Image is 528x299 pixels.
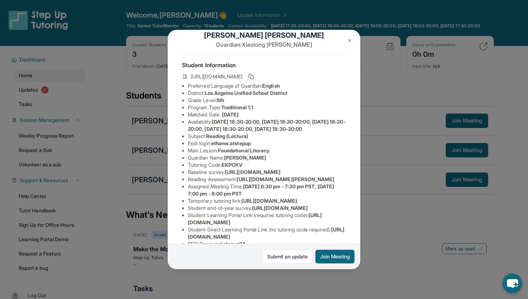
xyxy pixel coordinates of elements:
[188,240,346,248] li: EEDI Password :
[222,111,238,118] span: [DATE]
[188,161,346,169] li: Tutoring Code :
[188,89,346,97] li: District:
[211,140,251,146] span: ethanw.atstepup
[252,205,308,211] span: [URL][DOMAIN_NAME]
[182,40,346,49] p: Guardian: Xiaolong [PERSON_NAME]
[502,273,522,293] button: chat-button
[188,119,346,132] span: [DATE] 18:30-20:00, [DATE] 18:30-20:00, [DATE] 18:30-20:00, [DATE] 18:30-20:00, [DATE] 18:30-20:00
[188,154,346,161] li: Guardian Name :
[188,176,346,183] li: Reading Assessment :
[247,72,255,81] button: Copy link
[188,111,346,118] li: Matched Date:
[188,183,334,197] span: [DATE] 6:30 pm - 7:30 pm PST, [DATE] 7:00 pm - 8:00 pm PST
[188,147,346,154] li: Main Lesson :
[206,133,248,139] span: Reading (Lectura)
[223,241,246,247] span: stepup24
[182,30,346,40] h1: [PERSON_NAME] [PERSON_NAME]
[182,61,346,69] h4: Student Information
[188,204,346,212] li: Student end-of-year survey :
[188,212,346,226] li: Student Learning Portal Link (requires tutoring code) :
[241,198,297,204] span: [URL][DOMAIN_NAME]
[262,83,280,89] span: English
[221,104,254,110] span: Traditional 1:1
[188,82,346,89] li: Preferred Language of Guardian:
[188,183,346,197] li: Assigned Meeting Time :
[263,250,312,263] a: Submit an update
[218,147,269,153] span: Foundational Literacy
[188,140,346,147] li: Eedi login :
[188,97,346,104] li: Grade Level:
[347,38,352,43] img: Close Icon
[217,97,224,103] span: 5th
[188,226,346,240] li: Student Direct Learning Portal Link (no tutoring code required) :
[188,197,346,204] li: Temporary tutoring link :
[225,169,281,175] span: [URL][DOMAIN_NAME]
[237,176,334,182] span: [URL][DOMAIN_NAME][PERSON_NAME]
[315,250,355,263] button: Join Meeting
[205,90,287,96] span: Los Angeles Unified School District
[188,104,346,111] li: Program Type:
[222,162,242,168] span: EKPCKV
[188,169,346,176] li: Baseline survey :
[191,73,242,80] span: [URL][DOMAIN_NAME]
[188,118,346,133] li: Availability:
[188,133,346,140] li: Subject :
[224,155,266,161] span: [PERSON_NAME]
